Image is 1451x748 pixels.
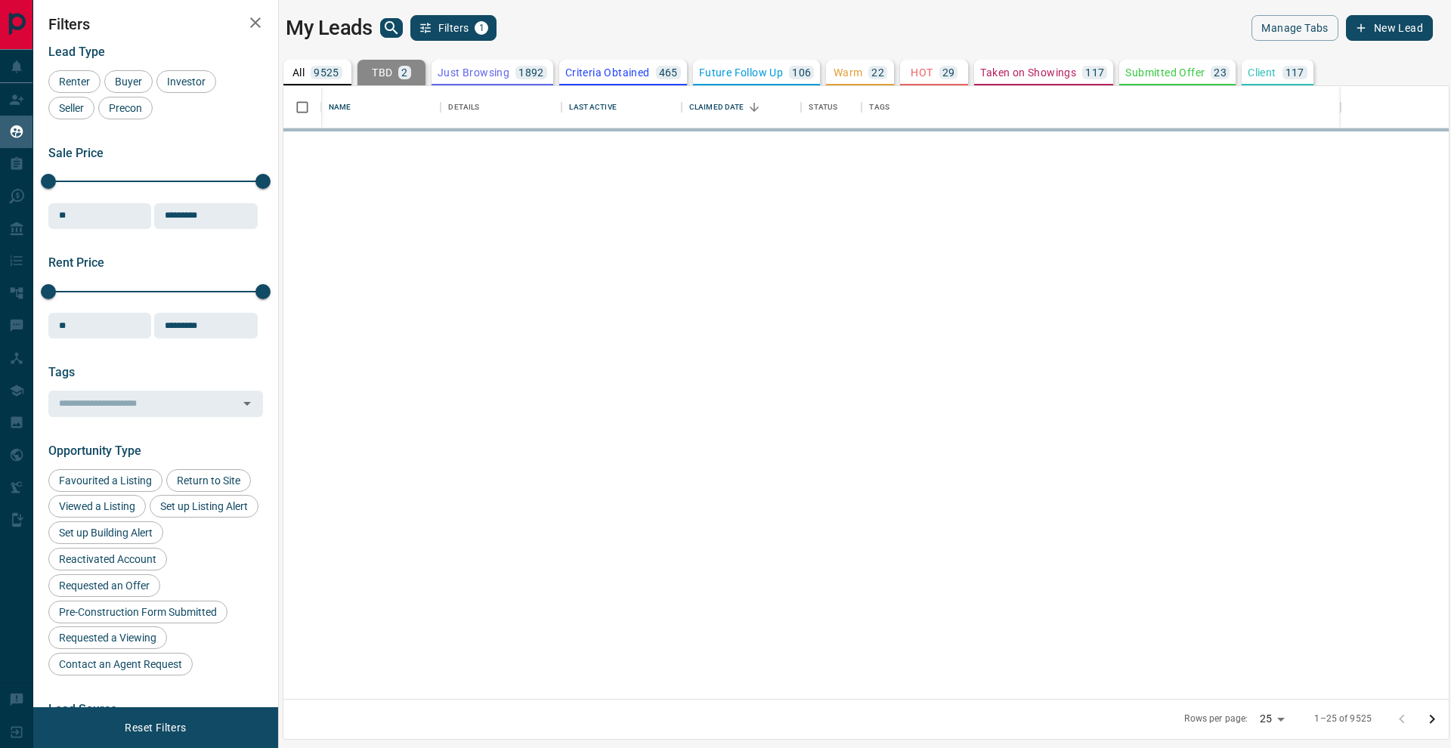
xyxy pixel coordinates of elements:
p: 1892 [518,67,544,78]
div: Reactivated Account [48,548,167,570]
div: Tags [869,86,889,128]
p: 1–25 of 9525 [1314,712,1372,725]
span: Seller [54,102,89,114]
p: 23 [1214,67,1227,78]
div: Name [321,86,441,128]
span: Favourited a Listing [54,474,157,487]
h2: Filters [48,15,263,33]
p: 2 [401,67,407,78]
div: Investor [156,70,216,93]
span: Opportunity Type [48,444,141,458]
div: Viewed a Listing [48,495,146,518]
span: Requested a Viewing [54,632,162,644]
p: Taken on Showings [980,67,1076,78]
div: Favourited a Listing [48,469,162,492]
button: Manage Tabs [1251,15,1338,41]
div: Return to Site [166,469,251,492]
p: Just Browsing [438,67,509,78]
span: Pre-Construction Form Submitted [54,606,222,618]
p: All [292,67,305,78]
div: Set up Building Alert [48,521,163,544]
div: Precon [98,97,153,119]
span: Lead Source [48,702,117,716]
div: Renter [48,70,101,93]
p: TBD [372,67,392,78]
p: HOT [911,67,933,78]
button: Reset Filters [115,715,196,740]
p: Warm [834,67,863,78]
span: Set up Listing Alert [155,500,253,512]
span: Reactivated Account [54,553,162,565]
button: Open [237,393,258,414]
div: Last Active [569,86,616,128]
p: 117 [1085,67,1104,78]
div: Status [801,86,862,128]
div: Seller [48,97,94,119]
div: Pre-Construction Form Submitted [48,601,227,623]
div: Tags [862,86,1341,128]
div: Claimed Date [682,86,801,128]
p: 117 [1285,67,1304,78]
h1: My Leads [286,16,373,40]
p: Criteria Obtained [565,67,650,78]
span: Renter [54,76,95,88]
span: Tags [48,365,75,379]
div: Name [329,86,351,128]
div: Buyer [104,70,153,93]
button: New Lead [1346,15,1433,41]
div: Claimed Date [689,86,744,128]
span: Requested an Offer [54,580,155,592]
p: 106 [792,67,811,78]
div: Contact an Agent Request [48,653,193,675]
button: Go to next page [1417,704,1447,734]
div: Details [441,86,562,128]
div: Requested an Offer [48,574,160,597]
p: 9525 [314,67,339,78]
div: Set up Listing Alert [150,495,258,518]
span: Investor [162,76,211,88]
p: Future Follow Up [699,67,783,78]
span: Return to Site [172,474,246,487]
button: Filters1 [410,15,497,41]
button: Sort [744,97,765,118]
div: Status [809,86,837,128]
p: 29 [942,67,955,78]
span: Buyer [110,76,147,88]
span: Lead Type [48,45,105,59]
span: Set up Building Alert [54,527,158,539]
p: Client [1248,67,1276,78]
p: Submitted Offer [1125,67,1205,78]
div: 25 [1254,708,1290,730]
div: Last Active [562,86,681,128]
span: Viewed a Listing [54,500,141,512]
div: Requested a Viewing [48,626,167,649]
button: search button [380,18,403,38]
span: 1 [476,23,487,33]
p: 465 [659,67,678,78]
span: Sale Price [48,146,104,160]
span: Contact an Agent Request [54,658,187,670]
div: Details [448,86,479,128]
p: Rows per page: [1184,712,1248,725]
span: Precon [104,102,147,114]
span: Rent Price [48,255,104,270]
p: 22 [871,67,884,78]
